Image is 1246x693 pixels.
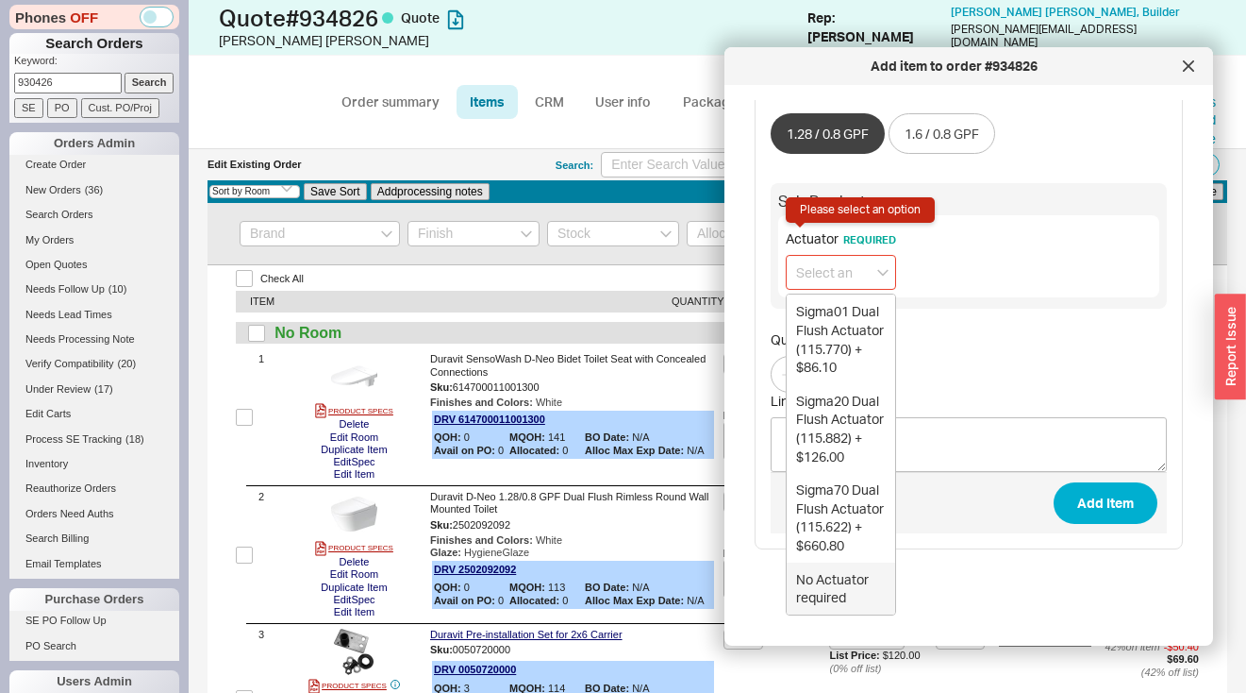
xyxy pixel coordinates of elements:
[258,353,264,481] span: 1
[331,629,377,675] img: 770031_web2_prod_normal_2_aufrvv
[14,54,179,73] p: Keyword:
[723,353,763,375] input: Qty
[660,230,672,238] svg: open menu
[125,433,144,445] span: ( 18 )
[327,85,453,119] a: Order summary
[430,547,461,558] b: Glaze :
[430,518,453,530] span: Sku:
[509,582,545,593] b: MQOH:
[315,582,392,594] button: Duplicate Item
[331,491,377,537] img: 992826801_web2_prod_normal_2_nb5whg
[9,5,179,29] div: Phones
[401,9,440,25] span: Quote
[430,534,533,546] b: Finishes and Colors :
[771,393,1167,410] span: Line Notes
[430,491,716,516] span: Duravit D-Neo 1.28/0.8 GPF Dual Flush Rimless Round Wall Mounted Toilet
[334,418,375,431] button: Delete
[453,644,510,655] span: 0050720000
[521,230,532,238] svg: open menu
[723,629,763,651] input: Qty
[829,650,936,674] div: $120.00
[509,431,545,443] b: MQOH:
[9,611,179,631] a: SE PO Follow Up
[118,358,137,369] span: ( 20 )
[734,57,1173,76] div: Add item to order #934826
[9,454,179,474] a: Inventory
[786,255,896,290] input: Select an Option
[407,221,540,246] input: Finish
[9,354,179,374] a: Verify Compatibility(20)
[9,155,179,175] a: Create Order
[585,431,698,444] span: N/A
[9,230,179,250] a: My Orders
[453,518,510,530] span: 2502092092
[9,404,179,424] a: Edit Carts
[585,431,629,443] b: BO Date:
[25,358,114,369] span: Verify Compatibility
[9,636,179,656] a: PO Search
[585,445,705,457] span: N/A
[877,269,889,277] svg: close menu
[905,122,979,145] span: 1.6 / 0.8 GPF
[9,430,179,449] a: Process SE Tracking(18)
[829,663,881,674] i: ( 0 % off list)
[315,444,392,456] button: Duplicate Item
[9,670,179,693] div: Users Admin
[9,305,179,325] a: Needs Lead Times
[723,410,906,422] div: Line Notes:
[951,6,1180,19] a: [PERSON_NAME] [PERSON_NAME], Builder
[47,98,77,118] input: PO
[327,594,380,606] button: EditSpec
[434,414,545,425] a: DRV 614700011001300
[1077,492,1134,515] span: Add Item
[434,564,516,575] a: DRV 2502092092
[9,529,179,549] a: Search Billing
[672,296,803,308] div: QUANTITY
[786,230,896,246] span: Actuator
[509,582,585,594] span: 113
[260,273,304,285] span: Check All
[85,184,104,195] span: ( 36 )
[434,582,461,593] b: QOH:
[951,5,1180,19] span: [PERSON_NAME] [PERSON_NAME] , Builder
[9,554,179,574] a: Email Templates
[9,132,179,155] div: Orders Admin
[430,547,716,559] div: HygieneGlaze
[687,221,819,246] input: Allocated
[219,5,628,31] h1: Quote # 934826
[457,85,518,119] a: Items
[25,383,91,395] span: Under Review
[328,468,380,481] button: Edit Item
[787,473,895,562] div: Sigma70 Dual Flush Actuator (115.622) + $660.80
[581,85,665,119] a: User info
[522,85,577,119] a: CRM
[889,113,995,154] button: 1.6 / 0.8 GPF
[430,644,453,655] span: Sku:
[94,383,113,395] span: ( 17 )
[669,85,757,119] a: Packages
[250,296,672,308] div: ITEM
[25,184,81,195] span: New Orders
[324,568,384,581] button: Edit Room
[9,479,179,499] a: Reauthorize Orders
[371,183,490,200] button: Addprocessing notes
[430,629,623,641] a: Duravit Pre-installation Set for 2x6 Carrier
[771,331,1167,348] span: Quantity
[9,205,179,225] a: Search Orders
[125,73,174,93] input: Search
[787,295,895,383] div: Sigma01 Dual Flush Actuator (115.770) + $86.10
[315,541,393,556] a: PRODUCT SPECS
[81,98,159,118] input: Cust. PO/Proj
[258,491,264,618] span: 2
[771,417,1167,472] textarea: Line Notes
[70,8,98,27] span: OFF
[108,283,127,295] span: ( 10 )
[9,380,179,399] a: Under Review(17)
[25,433,122,445] span: Process SE Tracking
[1092,667,1199,679] div: ( 42 % off list)
[334,556,375,568] button: Delete
[434,582,509,594] span: 0
[585,595,684,606] b: Alloc Max Exp Date:
[1167,653,1199,665] span: $69.60
[304,183,367,200] button: Save Sort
